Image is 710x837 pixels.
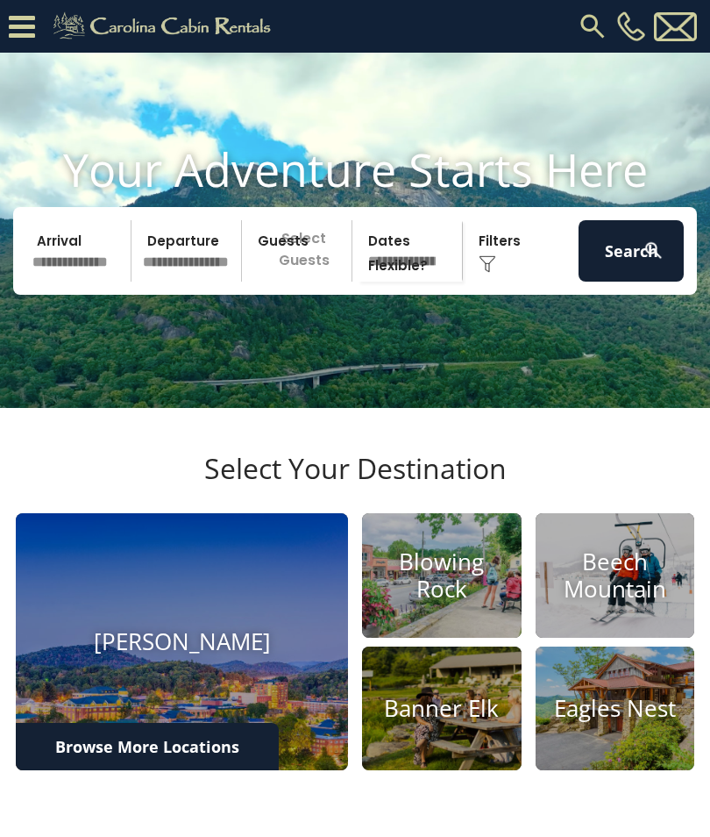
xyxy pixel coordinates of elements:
h4: Banner Elk [362,695,522,722]
a: Eagles Nest [536,647,695,771]
h4: Eagles Nest [536,695,695,722]
img: Khaki-logo.png [44,9,286,44]
h4: [PERSON_NAME] [16,628,348,655]
a: Blowing Rock [362,513,522,638]
a: Banner Elk [362,647,522,771]
img: search-regular-white.png [643,240,664,261]
a: Beech Mountain [536,513,695,638]
h1: Your Adventure Starts Here [13,142,697,197]
img: search-regular.svg [577,11,608,42]
img: filter--v1.png [479,255,496,273]
a: Browse More Locations [16,723,279,770]
h4: Blowing Rock [362,548,522,603]
button: Search [579,220,684,282]
h3: Select Your Destination [13,452,697,513]
h4: Beech Mountain [536,548,695,603]
a: [PHONE_NUMBER] [613,11,650,41]
a: [PERSON_NAME] [16,513,348,770]
p: Select Guests [247,220,351,282]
